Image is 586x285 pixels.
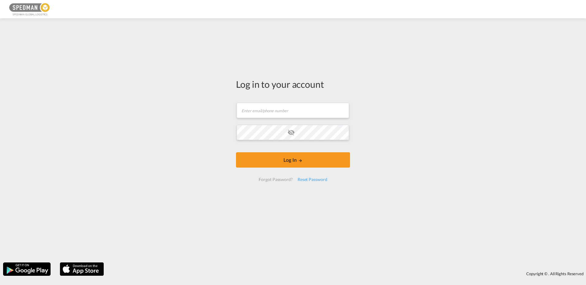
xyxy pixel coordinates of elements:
[237,103,349,118] input: Enter email/phone number
[295,174,330,185] div: Reset Password
[256,174,295,185] div: Forgot Password?
[287,129,295,136] md-icon: icon-eye-off
[59,262,105,276] img: apple.png
[236,78,350,91] div: Log in to your account
[107,268,586,279] div: Copyright © . All Rights Reserved
[2,262,51,276] img: google.png
[9,2,51,16] img: c12ca350ff1b11efb6b291369744d907.png
[236,152,350,168] button: LOGIN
